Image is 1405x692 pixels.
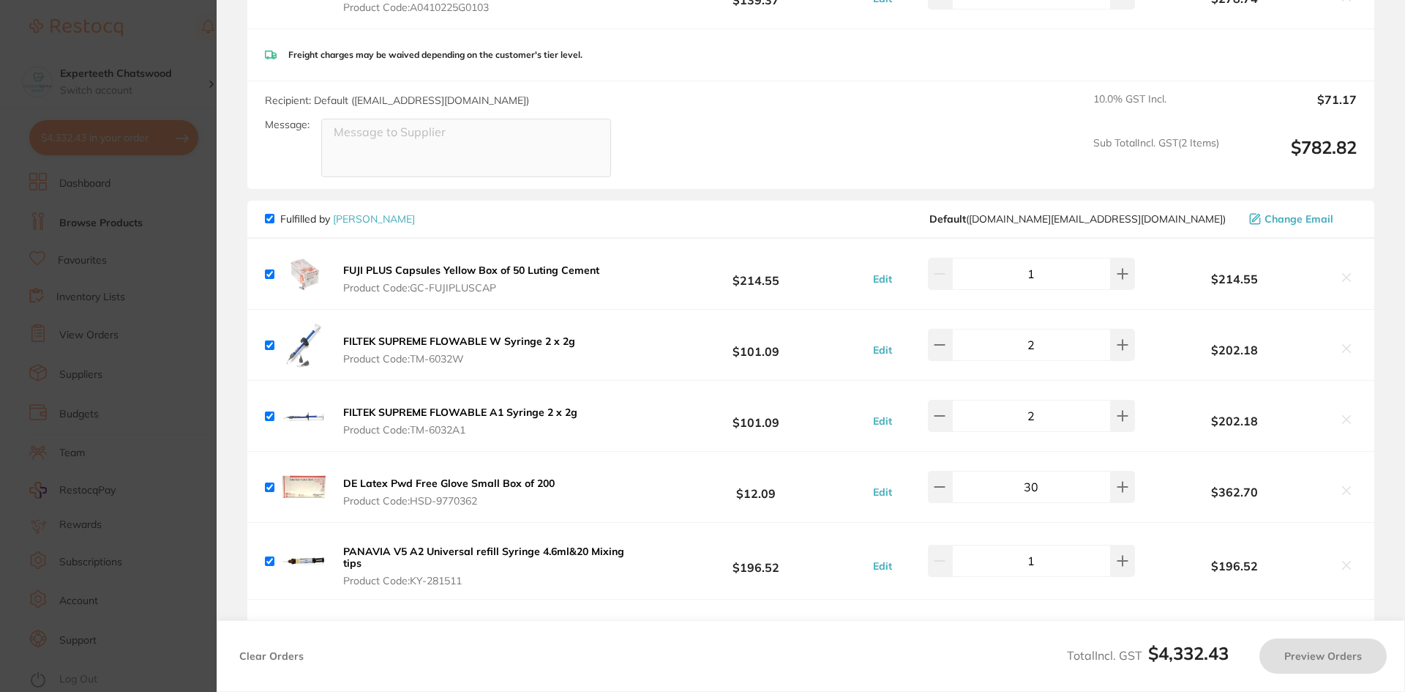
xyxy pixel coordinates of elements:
[343,545,624,570] b: PANAVIA V5 A2 Universal refill Syringe 4.6ml&20 Mixing tips
[869,414,896,428] button: Edit
[280,250,327,297] img: cGNucjdvOA
[343,406,577,419] b: FILTEK SUPREME FLOWABLE A1 Syringe 2 x 2g
[343,477,555,490] b: DE Latex Pwd Free Glove Small Box of 200
[343,282,599,294] span: Product Code: GC-FUJIPLUSCAP
[343,495,555,507] span: Product Code: HSD-9770362
[343,264,599,277] b: FUJI PLUS Capsules Yellow Box of 50 Luting Cement
[1093,137,1219,177] span: Sub Total Incl. GST ( 2 Items)
[280,614,327,661] img: cTBiMzRvMA
[343,424,577,436] span: Product Code: TM-6032A1
[288,50,582,60] p: Freight charges may be waived depending on the customer's tier level.
[869,272,896,286] button: Edit
[280,392,327,439] img: cDJ6dGZzbA
[1259,639,1387,674] button: Preview Orders
[647,332,865,359] b: $101.09
[235,639,308,674] button: Clear Orders
[647,548,865,575] b: $196.52
[1231,137,1357,177] output: $782.82
[339,335,580,365] button: FILTEK SUPREME FLOWABLE W Syringe 2 x 2g Product Code:TM-6032W
[280,464,327,510] img: OGV5Z3k3dA
[339,545,647,587] button: PANAVIA V5 A2 Universal refill Syringe 4.6ml&20 Mixing tips Product Code:KY-281511
[1067,648,1229,663] span: Total Incl. GST
[339,477,559,507] button: DE Latex Pwd Free Glove Small Box of 200 Product Code:HSD-9770362
[1139,485,1330,499] b: $362.70
[647,403,865,430] b: $101.09
[280,321,327,368] img: ZXI2dW83Mw
[280,213,415,225] p: Fulfilled by
[343,1,593,13] span: Product Code: A0410225G0103
[339,406,582,436] button: FILTEK SUPREME FLOWABLE A1 Syringe 2 x 2g Product Code:TM-6032A1
[1231,93,1357,125] output: $71.17
[265,94,529,107] span: Recipient: Default ( [EMAIL_ADDRESS][DOMAIN_NAME] )
[265,119,310,131] label: Message:
[1148,642,1229,664] b: $4,332.43
[647,474,865,501] b: $12.09
[343,575,642,587] span: Product Code: KY-281511
[869,343,896,357] button: Edit
[1093,93,1219,125] span: 10.0 % GST Incl.
[929,212,966,226] b: Default
[1139,414,1330,428] b: $202.18
[339,264,604,294] button: FUJI PLUS Capsules Yellow Box of 50 Luting Cement Product Code:GC-FUJIPLUSCAP
[343,335,575,348] b: FILTEK SUPREME FLOWABLE W Syringe 2 x 2g
[1139,343,1330,357] b: $202.18
[647,261,865,288] b: $214.55
[869,559,896,573] button: Edit
[1139,559,1330,573] b: $196.52
[280,537,327,584] img: Ynk5YnU5cg
[1264,213,1333,225] span: Change Email
[869,485,896,499] button: Edit
[929,213,1226,225] span: customer.care@henryschein.com.au
[1245,212,1357,226] button: Change Email
[1139,272,1330,286] b: $214.55
[333,212,415,226] a: [PERSON_NAME]
[343,353,575,365] span: Product Code: TM-6032W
